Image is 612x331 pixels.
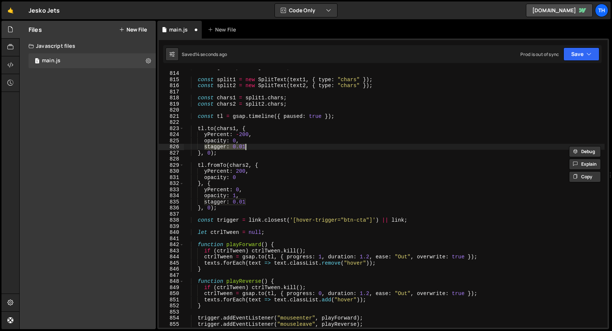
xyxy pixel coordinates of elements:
div: 852 [159,303,184,309]
button: Copy [569,171,601,182]
div: 836 [159,205,184,211]
div: 854 [159,315,184,321]
div: 844 [159,254,184,260]
div: 832 [159,181,184,187]
div: 822 [159,119,184,126]
a: 🤙 [1,1,20,19]
div: Prod is out of sync [520,51,559,57]
button: Save [563,47,599,61]
span: 1 [35,59,39,64]
div: 833 [159,187,184,193]
div: main.js [169,26,188,33]
div: 835 [159,199,184,205]
div: Jesko Jets [29,6,60,15]
div: Saved [182,51,227,57]
div: 834 [159,193,184,199]
button: Explain [569,159,601,170]
div: 827 [159,150,184,156]
div: Javascript files [20,39,156,53]
div: 848 [159,278,184,285]
button: New File [119,27,147,33]
div: 819 [159,101,184,107]
div: 815 [159,77,184,83]
button: Code Only [275,4,337,17]
div: 817 [159,89,184,95]
div: 16759/45776.js [29,53,156,68]
div: 830 [159,168,184,175]
div: 838 [159,217,184,224]
div: 825 [159,138,184,144]
div: 823 [159,126,184,132]
div: 831 [159,175,184,181]
h2: Files [29,26,42,34]
div: New File [208,26,239,33]
div: 829 [159,162,184,169]
div: 847 [159,272,184,279]
div: 814 [159,70,184,77]
div: 851 [159,297,184,303]
div: 846 [159,266,184,272]
div: 855 [159,321,184,328]
div: 828 [159,156,184,162]
div: 837 [159,211,184,218]
div: 850 [159,291,184,297]
div: 826 [159,144,184,150]
div: 14 seconds ago [195,51,227,57]
a: Th [595,4,608,17]
div: 821 [159,113,184,120]
div: 841 [159,236,184,242]
button: Debug [569,146,601,157]
div: main.js [42,57,60,64]
div: 818 [159,95,184,101]
div: 820 [159,107,184,113]
div: 816 [159,83,184,89]
div: 824 [159,132,184,138]
div: 842 [159,242,184,248]
div: 843 [159,248,184,254]
div: 845 [159,260,184,267]
a: [DOMAIN_NAME] [526,4,593,17]
div: 839 [159,224,184,230]
div: 840 [159,229,184,236]
div: 849 [159,285,184,291]
div: 853 [159,309,184,315]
